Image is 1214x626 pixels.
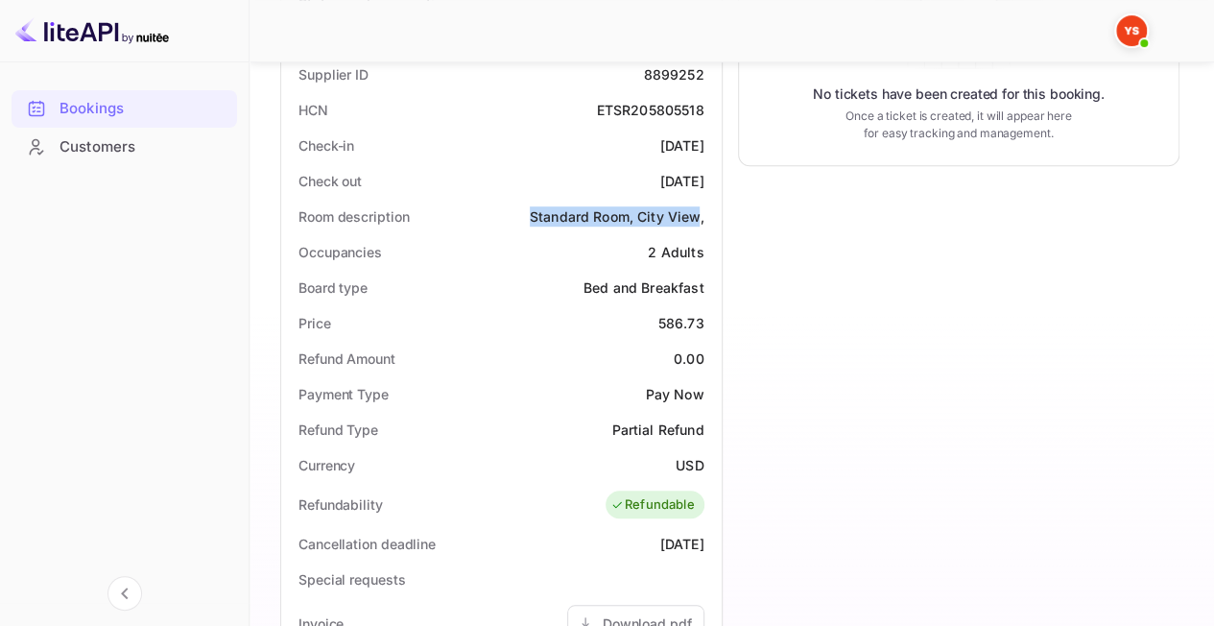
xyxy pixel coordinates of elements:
div: Refundable [610,495,695,515]
div: Customers [60,136,227,158]
div: 8899252 [643,64,703,84]
div: Refundability [298,494,383,515]
a: Customers [12,129,237,164]
div: Pay Now [645,384,703,404]
div: Cancellation deadline [298,534,436,554]
div: Occupancies [298,242,382,262]
p: No tickets have been created for this booking. [813,84,1105,104]
div: [DATE] [660,534,704,554]
div: Currency [298,455,355,475]
div: Price [298,313,331,333]
div: Board type [298,277,368,298]
div: Refund Amount [298,349,395,369]
div: 586.73 [658,313,704,333]
div: Bookings [60,98,227,120]
img: Yandex Support [1116,15,1147,46]
div: Payment Type [298,384,389,404]
div: Special requests [298,569,405,590]
div: 0.00 [674,349,704,369]
div: Standard Room, City View, [530,206,704,227]
div: Partial Refund [611,420,703,440]
div: HCN [298,100,328,120]
div: Bed and Breakfast [583,277,704,298]
p: Once a ticket is created, it will appear here for easy tracking and management. [842,108,1075,142]
button: Collapse navigation [107,576,142,611]
div: Bookings [12,90,237,128]
div: Check out [298,171,362,191]
div: Check-in [298,135,354,156]
a: Bookings [12,90,237,126]
div: ETSR205805518 [597,100,704,120]
div: Supplier ID [298,64,369,84]
div: Refund Type [298,420,378,440]
div: 2 Adults [648,242,703,262]
div: [DATE] [660,135,704,156]
div: Customers [12,129,237,166]
div: [DATE] [660,171,704,191]
div: Room description [298,206,409,227]
div: USD [676,455,703,475]
img: LiteAPI logo [15,15,169,46]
